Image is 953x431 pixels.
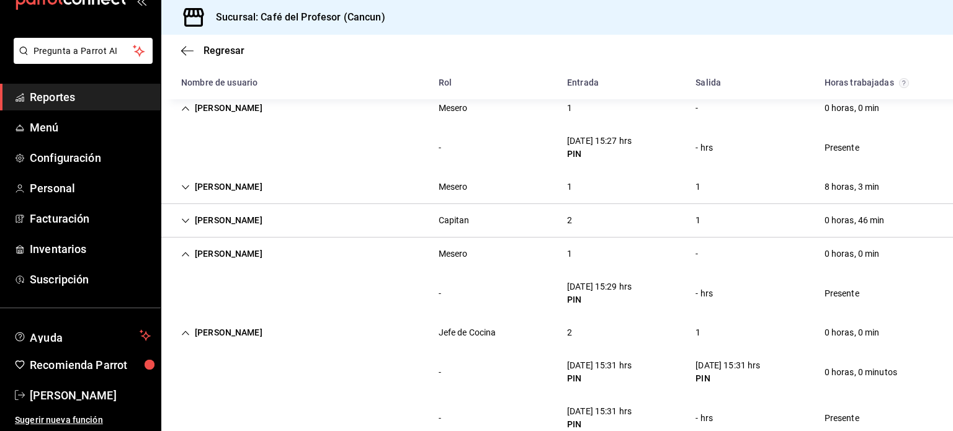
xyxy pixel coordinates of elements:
div: Row [161,204,953,238]
h3: Sucursal: Café del Profesor (Cancun) [206,10,385,25]
div: Cell [557,321,582,344]
div: Mesero [439,247,468,260]
div: Cell [171,143,191,153]
div: Cell [429,97,478,120]
div: - [439,366,441,379]
div: Cell [557,354,642,390]
div: Cell [686,176,710,198]
div: Row [161,238,953,270]
div: Cell [171,242,272,265]
svg: El total de horas trabajadas por usuario es el resultado de la suma redondeada del registro de ho... [899,78,909,88]
div: Cell [686,242,708,265]
div: HeadCell [429,71,557,94]
div: Cell [171,176,272,198]
div: Cell [815,136,869,159]
div: Cell [815,97,890,120]
span: Recomienda Parrot [30,357,151,373]
span: Personal [30,180,151,197]
span: Sugerir nueva función [15,414,151,427]
div: Cell [171,288,191,298]
div: Cell [686,136,723,159]
div: Row [161,270,953,316]
div: PIN [567,293,632,306]
div: HeadCell [557,71,686,94]
div: Row [161,171,953,204]
span: [PERSON_NAME] [30,387,151,404]
div: PIN [567,418,632,431]
div: Cell [815,407,869,430]
div: Cell [171,209,272,232]
span: Pregunta a Parrot AI [34,45,133,58]
div: [DATE] 15:31 hrs [567,405,632,418]
span: Menú [30,119,151,136]
div: Cell [171,321,272,344]
div: Cell [686,321,710,344]
div: PIN [696,372,760,385]
div: Row [161,349,953,395]
div: [DATE] 15:31 hrs [567,359,632,372]
div: Cell [429,407,451,430]
a: Pregunta a Parrot AI [9,53,153,66]
div: - hrs [696,141,713,154]
span: Facturación [30,210,151,227]
div: PIN [567,372,632,385]
div: Cell [686,209,710,232]
button: Regresar [181,45,244,56]
div: Cell [686,354,770,390]
div: [DATE] 15:27 hrs [567,135,632,148]
div: Cell [171,367,191,377]
button: Pregunta a Parrot AI [14,38,153,64]
div: PIN [567,148,632,161]
div: Cell [429,176,478,198]
div: Cell [171,97,272,120]
div: Cell [686,97,708,120]
div: Cell [815,361,907,384]
span: Configuración [30,149,151,166]
div: Cell [429,242,478,265]
div: Cell [557,130,642,166]
span: Regresar [204,45,244,56]
div: Row [161,316,953,349]
div: Cell [815,282,869,305]
div: Mesero [439,102,468,115]
span: Suscripción [30,271,151,288]
div: HeadCell [171,71,429,94]
div: [DATE] 15:29 hrs [567,280,632,293]
span: Inventarios [30,241,151,257]
div: Cell [171,413,191,423]
div: Cell [429,321,506,344]
div: Cell [557,97,582,120]
span: Reportes [30,89,151,105]
div: - [439,412,441,425]
span: Ayuda [30,328,135,343]
div: Cell [429,282,451,305]
div: Cell [557,275,642,311]
div: Cell [686,282,723,305]
div: Cell [557,176,582,198]
div: - [439,287,441,300]
div: Cell [557,242,582,265]
div: Cell [815,209,895,232]
div: HeadCell [686,71,814,94]
div: Cell [429,136,451,159]
div: Cell [429,361,451,384]
div: - hrs [696,287,713,300]
div: Row [161,92,953,125]
div: [DATE] 15:31 hrs [696,359,760,372]
div: Row [161,125,953,171]
div: Cell [815,176,890,198]
div: Head [161,66,953,99]
div: Cell [815,242,890,265]
div: Cell [429,209,480,232]
div: Cell [557,209,582,232]
div: HeadCell [815,71,943,94]
div: Cell [686,407,723,430]
div: - hrs [696,412,713,425]
div: Capitan [439,214,470,227]
div: Mesero [439,180,468,193]
div: Cell [815,321,890,344]
div: Jefe de Cocina [439,326,496,339]
div: - [439,141,441,154]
